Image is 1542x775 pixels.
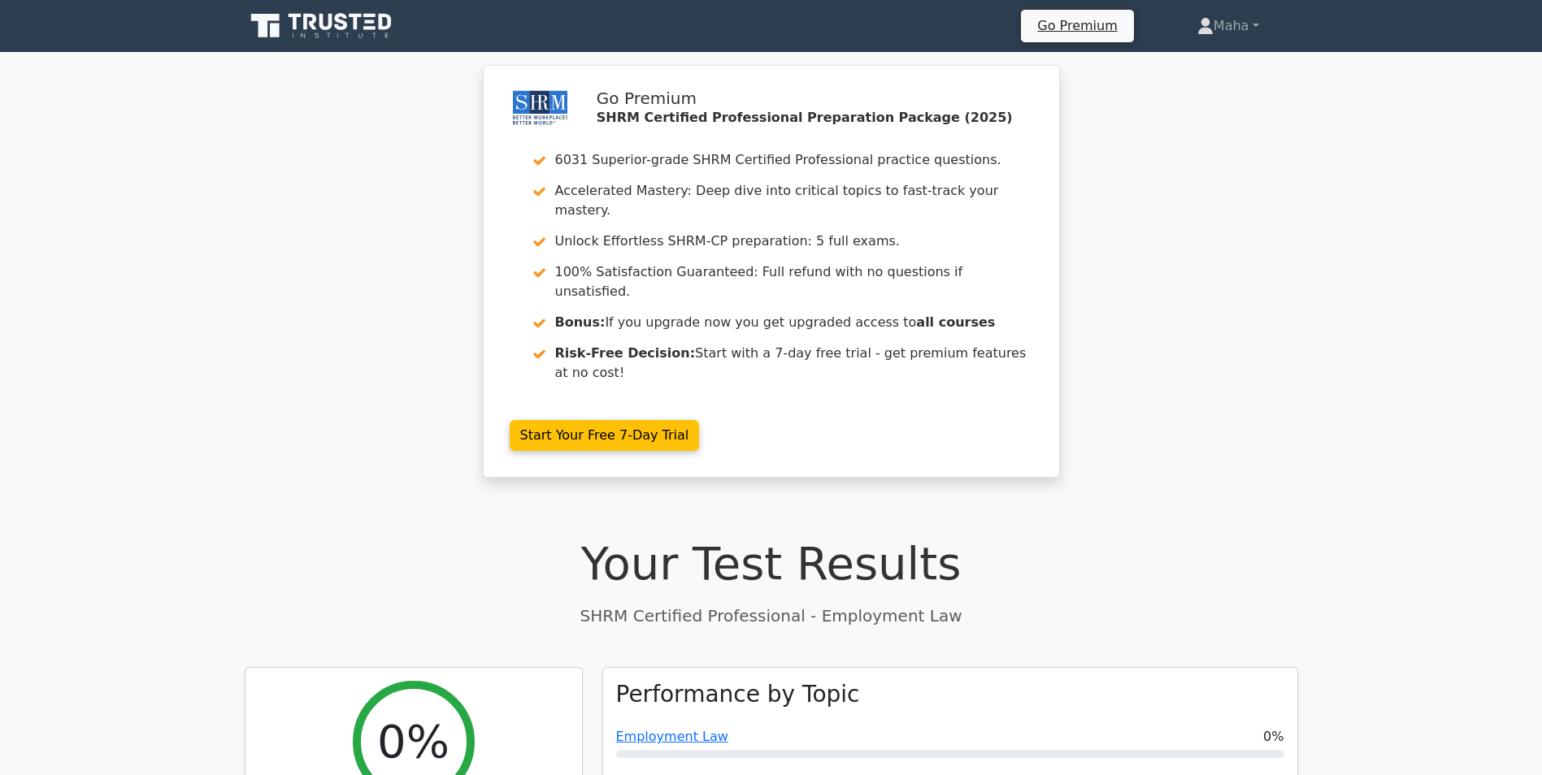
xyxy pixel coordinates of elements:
h2: 0% [377,714,450,769]
p: SHRM Certified Professional - Employment Law [245,604,1298,628]
a: Start Your Free 7-Day Trial [510,420,700,451]
a: Maha [1158,10,1298,42]
h1: Your Test Results [245,536,1298,591]
h3: Performance by Topic [616,681,860,708]
a: Go Premium [1027,15,1127,37]
a: Employment Law [616,729,728,744]
span: 0% [1263,727,1284,747]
